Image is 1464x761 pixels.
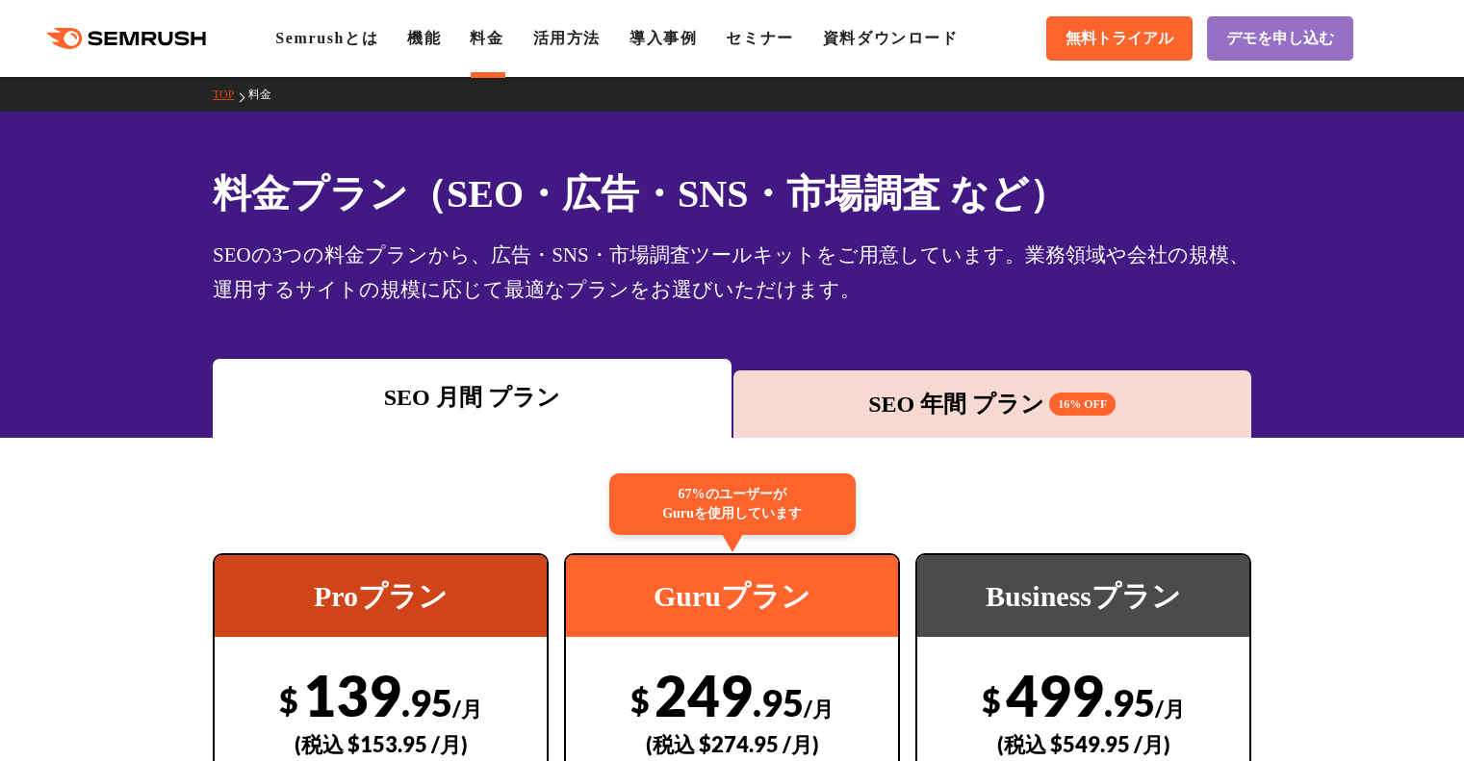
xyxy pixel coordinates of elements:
[609,473,856,535] div: 67%のユーザーが Guruを使用しています
[279,680,298,720] span: $
[213,88,248,101] a: TOP
[1066,29,1173,49] span: 無料トライアル
[566,555,898,637] div: Guruプラン
[753,680,804,724] span: .95
[804,696,834,722] span: /月
[213,165,1251,222] h1: 料金プラン（SEO・広告・SNS・市場調査 など）
[222,380,722,415] div: SEO 月間 プラン
[275,30,378,46] a: Semrushとは
[470,30,503,46] a: 料金
[407,30,441,46] a: 機能
[982,680,1001,720] span: $
[1046,16,1193,61] a: 無料トライアル
[743,387,1243,421] div: SEO 年間 プラン
[401,680,452,724] span: .95
[1226,29,1334,49] span: デモを申し込む
[629,30,697,46] a: 導入事例
[1104,680,1155,724] span: .95
[213,238,1251,307] div: SEOの3つの料金プランから、広告・SNS・市場調査ツールキットをご用意しています。業務領域や会社の規模、運用するサイトの規模に応じて最適なプランをお選びいただけます。
[823,30,959,46] a: 資料ダウンロード
[452,696,482,722] span: /月
[917,555,1249,637] div: Businessプラン
[1049,393,1116,416] span: 16% OFF
[248,88,286,101] a: 料金
[1207,16,1353,61] a: デモを申し込む
[726,30,793,46] a: セミナー
[533,30,601,46] a: 活用方法
[215,555,547,637] div: Proプラン
[630,680,650,720] span: $
[1155,696,1185,722] span: /月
